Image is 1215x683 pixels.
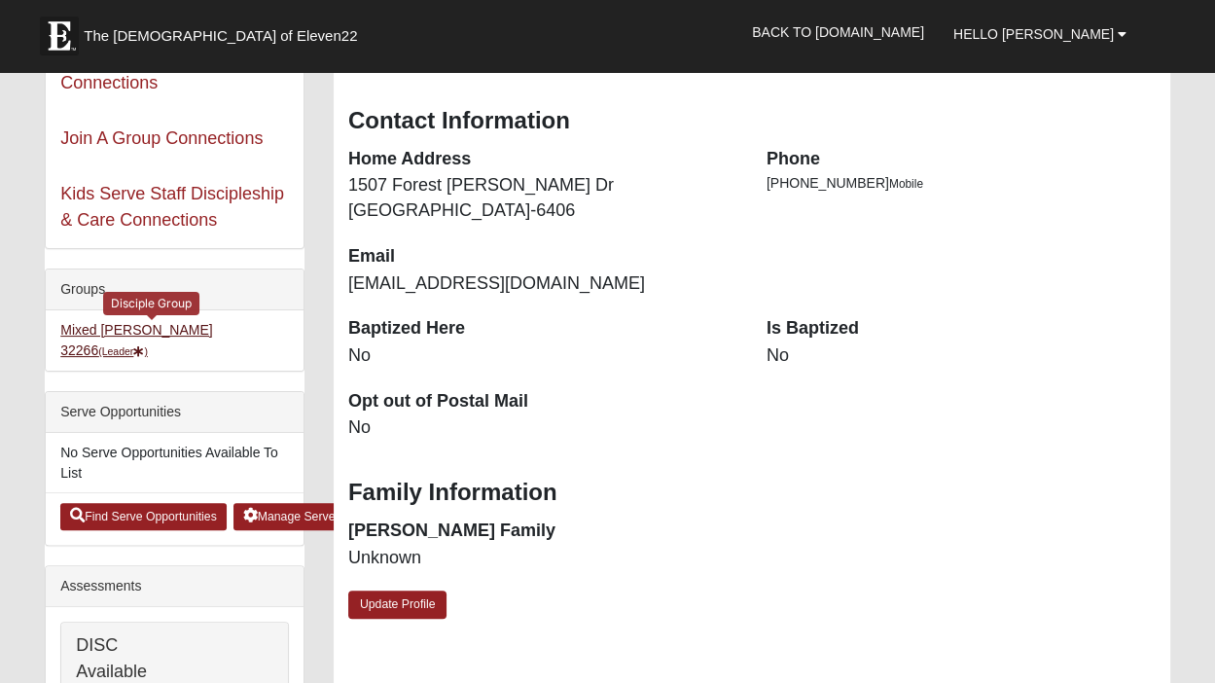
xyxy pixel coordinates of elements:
[60,322,212,358] a: Mixed [PERSON_NAME] 32266(Leader)
[348,389,737,414] dt: Opt out of Postal Mail
[348,546,737,571] dd: Unknown
[348,244,737,270] dt: Email
[103,292,199,314] div: Disciple Group
[767,316,1156,341] dt: Is Baptized
[40,17,79,55] img: Eleven22 logo
[46,566,304,607] div: Assessments
[889,177,923,191] span: Mobile
[46,392,304,433] div: Serve Opportunities
[46,433,304,493] li: No Serve Opportunities Available To List
[84,26,357,46] span: The [DEMOGRAPHIC_DATA] of Eleven22
[348,173,737,223] dd: 1507 Forest [PERSON_NAME] Dr [GEOGRAPHIC_DATA]-6406
[60,184,284,230] a: Kids Serve Staff Discipleship & Care Connections
[767,173,1156,194] li: [PHONE_NUMBER]
[348,415,737,441] dd: No
[953,26,1114,42] span: Hello [PERSON_NAME]
[98,345,148,357] small: (Leader )
[767,147,1156,172] dt: Phone
[348,271,737,297] dd: [EMAIL_ADDRESS][DOMAIN_NAME]
[30,7,419,55] a: The [DEMOGRAPHIC_DATA] of Eleven22
[348,343,737,369] dd: No
[348,147,737,172] dt: Home Address
[767,343,1156,369] dd: No
[233,503,419,530] a: Manage Serve Opportunities
[348,519,737,544] dt: [PERSON_NAME] Family
[60,503,227,530] a: Find Serve Opportunities
[348,479,1156,507] h3: Family Information
[348,107,1156,135] h3: Contact Information
[348,316,737,341] dt: Baptized Here
[737,8,939,56] a: Back to [DOMAIN_NAME]
[60,128,263,148] a: Join A Group Connections
[939,10,1141,58] a: Hello [PERSON_NAME]
[348,591,447,619] a: Update Profile
[46,270,304,310] div: Groups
